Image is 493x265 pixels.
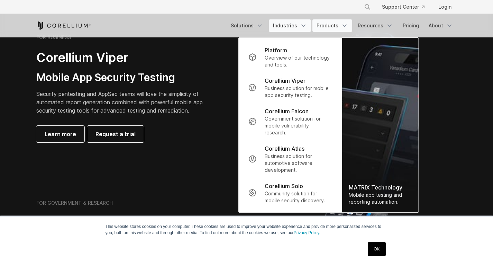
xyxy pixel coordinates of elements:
[36,215,230,231] h2: Corellium Falcon
[265,153,332,174] p: Business solution for automotive software development.
[265,115,332,136] p: Government solution for mobile vulnerability research.
[227,19,457,32] div: Navigation Menu
[399,19,423,32] a: Pricing
[312,19,352,32] a: Products
[95,130,136,138] span: Request a trial
[265,77,305,85] p: Corellium Viper
[243,42,337,72] a: Platform Overview of our technology and tools.
[356,1,457,13] div: Navigation Menu
[294,230,320,235] a: Privacy Policy.
[265,107,309,115] p: Corellium Falcon
[265,190,332,204] p: Community solution for mobile security discovery.
[342,38,418,212] a: MATRIX Technology Mobile app testing and reporting automation.
[36,50,213,65] h2: Corellium Viper
[36,21,91,30] a: Corellium Home
[243,178,337,208] a: Corellium Solo Community solution for mobile security discovery.
[265,54,332,68] p: Overview of our technology and tools.
[342,38,418,212] img: Matrix_WebNav_1x
[349,192,411,205] div: Mobile app testing and reporting automation.
[45,130,76,138] span: Learn more
[354,19,397,32] a: Resources
[227,19,267,32] a: Solutions
[433,1,457,13] a: Login
[376,1,430,13] a: Support Center
[36,200,113,206] h6: FOR GOVERNMENT & RESEARCH
[87,126,144,142] a: Request a trial
[269,19,311,32] a: Industries
[243,140,337,178] a: Corellium Atlas Business solution for automotive software development.
[265,182,303,190] p: Corellium Solo
[265,144,304,153] p: Corellium Atlas
[265,46,287,54] p: Platform
[36,126,84,142] a: Learn more
[265,85,332,99] p: Business solution for mobile app security testing.
[361,1,374,13] button: Search
[424,19,457,32] a: About
[349,183,411,192] div: MATRIX Technology
[36,71,213,84] h3: Mobile App Security Testing
[36,90,213,115] p: Security pentesting and AppSec teams will love the simplicity of automated report generation comb...
[243,72,337,103] a: Corellium Viper Business solution for mobile app security testing.
[243,103,337,140] a: Corellium Falcon Government solution for mobile vulnerability research.
[368,242,385,256] a: OK
[106,223,388,236] p: This website stores cookies on your computer. These cookies are used to improve your website expe...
